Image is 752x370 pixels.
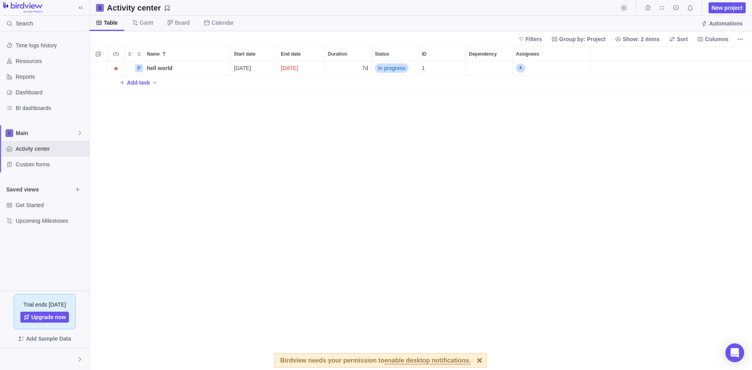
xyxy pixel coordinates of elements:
[378,64,405,72] span: In progress
[107,61,125,76] div: Trouble indication
[419,47,465,61] div: ID
[618,2,629,13] span: Start timer
[712,4,743,12] span: New project
[16,129,77,137] span: Main
[671,2,681,13] span: Approval requests
[125,49,134,60] span: Expand
[656,2,667,13] span: My assignments
[469,50,497,58] span: Dependency
[548,34,609,45] span: Group by: Project
[119,77,150,88] span: Add task
[278,61,324,75] div: highlight
[16,145,86,153] span: Activity center
[666,34,691,45] span: Sort
[6,186,72,193] span: Saved views
[422,50,427,58] span: ID
[698,18,746,29] span: Automations
[705,35,728,43] span: Columns
[384,357,470,365] span: enable desktop notifications.
[372,47,418,61] div: Status
[134,49,144,60] span: Collapse
[125,61,231,76] div: Name
[211,19,234,27] span: Calendar
[16,88,86,96] span: Dashboard
[104,2,174,13] span: Save your current layout and filters as a View
[175,19,190,27] span: Board
[31,313,66,321] span: Upgrade now
[362,64,368,72] span: 7d
[735,34,746,45] span: More actions
[325,47,371,61] div: Duration
[234,64,251,72] span: [DATE]
[16,104,86,112] span: BI dashboards
[278,61,325,76] div: End date
[147,64,172,72] span: hell world
[107,2,161,13] h2: Activity center
[419,61,465,75] div: 1
[422,64,425,72] span: 1
[419,61,466,76] div: ID
[709,20,743,27] span: Automations
[685,2,696,13] span: Notifications
[325,61,372,76] div: Duration
[685,6,696,12] a: Notifications
[152,77,158,88] span: Add activity
[90,76,752,90] div: Add New
[104,19,118,27] span: Table
[90,61,752,370] div: grid
[513,61,591,76] div: Assignees
[612,34,663,45] span: Show: 2 items
[709,2,746,13] span: New project
[656,6,667,12] a: My assignments
[16,57,86,65] span: Resources
[20,312,69,323] a: Upgrade now
[140,19,153,27] span: Gantt
[694,34,732,45] span: Columns
[3,2,43,13] img: logo
[375,50,389,58] span: Status
[147,50,160,58] span: Name
[135,64,143,72] div: P
[515,34,545,45] span: Filters
[559,35,606,43] span: Group by: Project
[23,301,66,309] span: Trial ends [DATE]
[725,343,744,362] div: Open Intercom Messenger
[26,334,71,343] span: Add Sample Data
[372,61,418,75] div: In progress
[144,61,230,75] div: hell world
[642,6,653,12] a: Time logs
[234,50,255,58] span: Start date
[72,184,83,195] span: Browse views
[513,47,591,61] div: Assignees
[372,61,419,76] div: Status
[127,79,150,87] span: Add task
[16,217,86,225] span: Upcoming Milestones
[16,201,86,209] span: Get Started
[144,47,230,61] div: Name
[280,354,471,367] div: Birdview needs your permission to
[671,6,681,12] a: Approval requests
[281,50,301,58] span: End date
[466,47,512,61] div: Dependency
[6,332,83,345] span: Add Sample Data
[526,35,542,43] span: Filters
[16,73,86,81] span: Reports
[231,47,277,61] div: Start date
[677,35,688,43] span: Sort
[16,42,86,49] span: Time logs history
[516,50,539,58] span: Assignees
[328,50,347,58] span: Duration
[642,2,653,13] span: Time logs
[281,64,298,72] span: [DATE]
[516,63,525,73] div: attacker
[5,355,14,364] div: Hackerman
[278,47,324,61] div: End date
[466,61,513,76] div: Dependency
[231,61,278,76] div: Start date
[623,35,660,43] span: Show: 2 items
[16,20,33,27] span: Search
[16,161,86,168] span: Custom forms
[93,49,104,60] span: Selection mode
